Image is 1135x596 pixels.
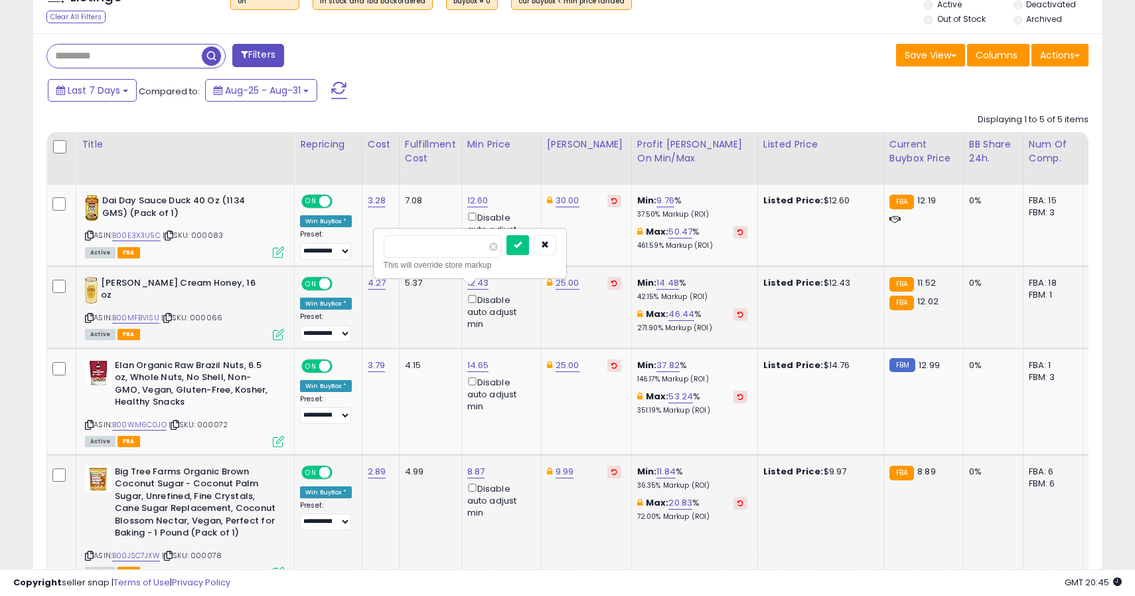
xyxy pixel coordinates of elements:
[763,194,824,207] b: Listed Price:
[169,419,228,430] span: | SKU: 000072
[300,215,352,227] div: Win BuyBox *
[405,195,451,207] div: 7.08
[637,359,747,384] div: %
[85,329,115,340] span: All listings currently available for purchase on Amazon
[637,138,752,165] div: Profit [PERSON_NAME] on Min/Max
[637,359,657,371] b: Min:
[637,512,747,522] p: 72.00% Markup (ROI)
[13,577,230,589] div: seller snap | |
[668,496,692,510] a: 20.83
[1089,466,1132,478] div: N/A
[967,44,1029,66] button: Columns
[112,230,161,241] a: B00E3X3U5C
[937,13,986,25] label: Out of Stock
[637,375,747,384] p: 146.17% Markup (ROI)
[1029,371,1073,383] div: FBM: 3
[117,436,140,447] span: FBA
[637,308,747,333] div: %
[85,277,98,304] img: 41bILl3U+LL._SL40_.jpg
[300,395,352,425] div: Preset:
[637,498,643,507] i: This overrides the store level max markup for this listing
[300,298,352,310] div: Win BuyBox *
[889,195,914,209] small: FBA
[637,391,747,415] div: %
[889,296,914,310] small: FBA
[889,138,958,165] div: Current Buybox Price
[68,84,120,97] span: Last 7 Days
[300,486,352,498] div: Win BuyBox *
[656,465,676,478] a: 11.84
[101,277,262,305] b: [PERSON_NAME] Cream Honey, 16 oz
[1029,195,1073,207] div: FBA: 15
[368,194,386,207] a: 3.28
[300,312,352,342] div: Preset:
[303,360,319,371] span: ON
[368,465,386,478] a: 2.89
[13,576,62,589] strong: Copyright
[467,292,531,331] div: Disable auto adjust min
[467,465,485,478] a: 8.87
[384,258,556,272] div: This will override store markup
[300,501,352,531] div: Preset:
[1029,466,1073,478] div: FBA: 6
[637,277,747,302] div: %
[331,360,352,371] span: OFF
[46,11,106,23] div: Clear All Filters
[467,210,531,248] div: Disable auto adjust min
[547,138,626,151] div: [PERSON_NAME]
[637,465,657,478] b: Min:
[112,312,159,324] a: B00MFBVISU
[917,276,936,289] span: 11.52
[172,576,230,589] a: Privacy Policy
[656,276,679,290] a: 14.48
[637,497,747,522] div: %
[467,194,489,207] a: 12.60
[917,465,936,478] span: 8.89
[331,196,352,207] span: OFF
[637,195,747,219] div: %
[117,247,140,258] span: FBA
[1089,165,1097,177] small: Avg Win Price.
[85,277,284,339] div: ASIN:
[300,230,352,260] div: Preset:
[85,247,115,258] span: All listings currently available for purchase on Amazon
[919,359,940,371] span: 12.99
[405,138,456,165] div: Fulfillment Cost
[405,466,451,478] div: 4.99
[82,138,289,151] div: Title
[1029,277,1073,289] div: FBA: 18
[637,226,747,250] div: %
[556,194,579,207] a: 30.00
[556,276,579,290] a: 25.00
[48,79,137,102] button: Last 7 Days
[85,195,99,221] img: 51ANYkrPhIL._SL40_.jpg
[85,436,115,447] span: All listings currently available for purchase on Amazon
[637,241,747,250] p: 461.59% Markup (ROI)
[976,49,1018,62] span: Columns
[668,225,692,239] a: 50.47
[637,406,747,415] p: 351.19% Markup (ROI)
[85,359,284,446] div: ASIN:
[646,496,669,509] b: Max:
[112,550,160,561] a: B00JSC7JXW
[1029,207,1073,219] div: FBM: 3
[763,359,824,371] b: Listed Price:
[113,576,170,589] a: Terms of Use
[978,114,1089,126] div: Displaying 1 to 5 of 5 items
[556,465,574,478] a: 9.99
[303,196,319,207] span: ON
[467,138,536,151] div: Min Price
[969,138,1018,165] div: BB Share 24h.
[368,276,386,290] a: 4.27
[889,277,914,292] small: FBA
[331,466,352,478] span: OFF
[331,278,352,289] span: OFF
[85,195,284,256] div: ASIN:
[763,138,878,151] div: Listed Price
[889,358,915,372] small: FBM
[656,359,680,372] a: 37.82
[368,359,386,372] a: 3.79
[969,466,1013,478] div: 0%
[85,466,112,492] img: 51Hipd-tFgL._SL40_.jpg
[303,466,319,478] span: ON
